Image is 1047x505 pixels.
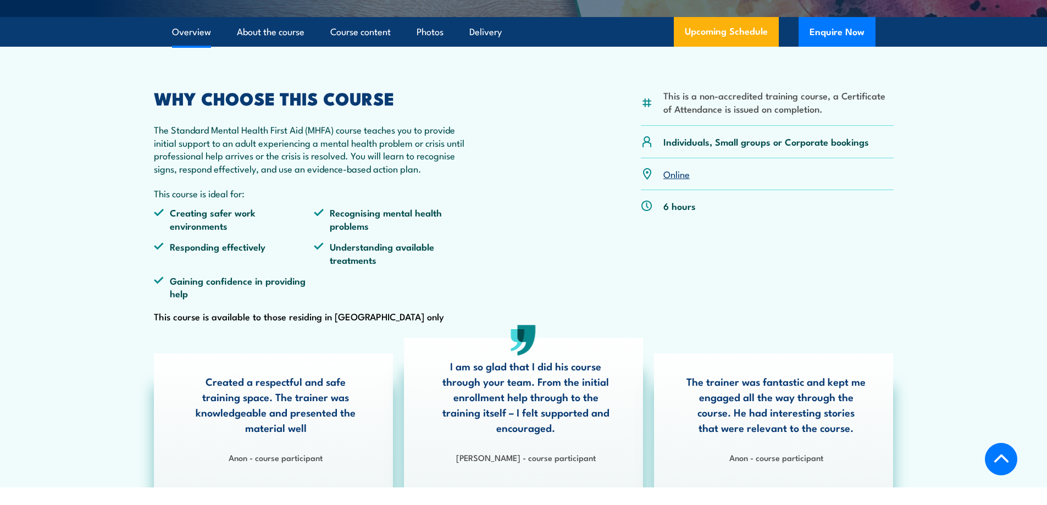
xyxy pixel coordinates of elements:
[663,89,894,115] li: This is a non-accredited training course, a Certificate of Attendance is issued on completion.
[154,187,475,199] p: This course is ideal for:
[154,240,314,266] li: Responding effectively
[436,358,616,435] p: I am so glad that I did his course through your team. From the initial enrollment help through to...
[330,18,391,47] a: Course content
[674,17,779,47] a: Upcoming Schedule
[229,451,323,463] strong: Anon - course participant
[417,18,444,47] a: Photos
[154,90,475,324] div: This course is available to those residing in [GEOGRAPHIC_DATA] only
[314,240,474,266] li: Understanding available treatments
[154,206,314,232] li: Creating safer work environments
[172,18,211,47] a: Overview
[456,451,596,463] strong: [PERSON_NAME] - course participant
[686,374,866,435] p: The trainer was fantastic and kept me engaged all the way through the course. He had interesting ...
[237,18,304,47] a: About the course
[729,451,823,463] strong: Anon - course participant
[663,135,869,148] p: Individuals, Small groups or Corporate bookings
[154,90,475,106] h2: WHY CHOOSE THIS COURSE
[154,123,475,175] p: The Standard Mental Health First Aid (MHFA) course teaches you to provide initial support to an a...
[186,374,365,435] p: Created a respectful and safe training space. The trainer was knowledgeable and presented the mat...
[663,199,696,212] p: 6 hours
[663,167,690,180] a: Online
[154,274,314,300] li: Gaining confidence in providing help
[314,206,474,232] li: Recognising mental health problems
[469,18,502,47] a: Delivery
[799,17,876,47] button: Enquire Now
